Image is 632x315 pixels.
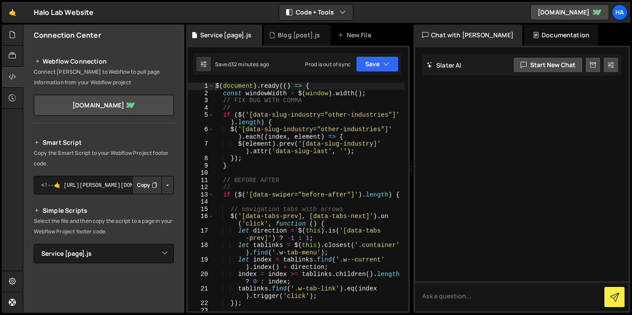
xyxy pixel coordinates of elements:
button: Start new chat [513,57,583,73]
div: Button group with nested dropdown [132,176,174,194]
div: 16 [188,213,214,227]
div: 21 [188,285,214,300]
div: Chat with [PERSON_NAME] [413,25,522,46]
div: 23 [188,307,214,315]
div: 17 [188,227,214,242]
div: 13 [188,191,214,199]
div: 7 [188,140,214,155]
div: 10 [188,169,214,177]
div: New File [338,31,374,39]
div: Prod is out of sync [305,61,351,68]
button: Code + Tools [279,4,353,20]
div: 11 [188,177,214,184]
div: 8 [188,155,214,162]
a: 🤙 [2,2,23,23]
h2: Webflow Connection [34,56,174,67]
p: Connect [PERSON_NAME] to Webflow to pull page information from your Webflow project [34,67,174,88]
p: Copy the Smart Script to your Webflow Project footer code. [34,148,174,169]
div: 1 [188,82,214,90]
div: 20 [188,271,214,285]
div: 9 [188,162,214,170]
div: 2 [188,90,214,97]
div: 22 [188,300,214,307]
div: Halo Lab Website [34,7,94,18]
div: Blog [post].js [278,31,320,39]
button: Copy [132,176,162,194]
div: Saved [215,61,269,68]
a: Ha [612,4,628,20]
h2: Slater AI [427,61,462,69]
div: Documentation [524,25,598,46]
div: 18 [188,242,214,256]
div: 3 [188,97,214,104]
button: Save [356,56,399,72]
div: 14 [188,198,214,206]
div: 15 [188,206,214,213]
div: 5 [188,111,214,126]
textarea: <!--🤙 [URL][PERSON_NAME][DOMAIN_NAME]> <script>document.addEventListener("DOMContentLoaded", func... [34,176,174,194]
div: 4 [188,104,214,112]
div: 6 [188,126,214,140]
p: Select the file and then copy the script to a page in your Webflow Project footer code. [34,216,174,237]
a: [DOMAIN_NAME] [34,95,174,116]
div: 32 minutes ago [231,61,269,68]
div: 12 [188,184,214,191]
div: Service [page].js [200,31,251,39]
h2: Smart Script [34,137,174,148]
a: [DOMAIN_NAME] [530,4,609,20]
h2: Simple Scripts [34,205,174,216]
div: 19 [188,256,214,271]
h2: Connection Center [34,30,101,40]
